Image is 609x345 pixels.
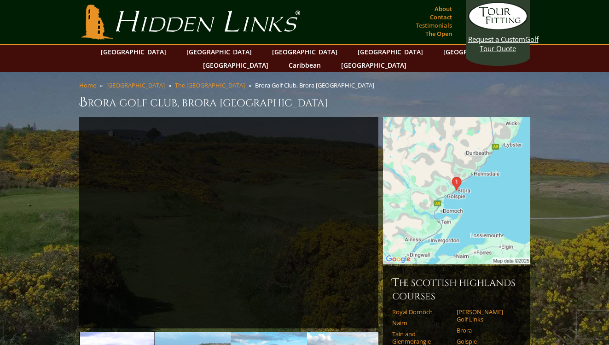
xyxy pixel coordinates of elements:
a: The Open [423,27,454,40]
a: [PERSON_NAME] Golf Links [457,308,515,323]
a: Golspie [457,338,515,345]
h1: Brora Golf Club, Brora [GEOGRAPHIC_DATA] [79,93,530,111]
a: About [432,2,454,15]
a: Nairn [392,319,451,327]
a: [GEOGRAPHIC_DATA] [106,81,165,89]
a: [GEOGRAPHIC_DATA] [267,45,342,58]
a: [GEOGRAPHIC_DATA] [198,58,273,72]
a: Brora [457,327,515,334]
a: [GEOGRAPHIC_DATA] [182,45,256,58]
a: Contact [428,11,454,23]
a: [GEOGRAPHIC_DATA] [96,45,171,58]
a: [GEOGRAPHIC_DATA] [336,58,411,72]
a: Caribbean [284,58,325,72]
li: Brora Golf Club, Brora [GEOGRAPHIC_DATA] [255,81,378,89]
a: Request a CustomGolf Tour Quote [468,2,528,53]
a: Testimonials [413,19,454,32]
a: Royal Dornoch [392,308,451,316]
span: Request a Custom [468,35,525,44]
h6: The Scottish Highlands Courses [392,275,521,303]
img: Google Map of 43 Golf Rd, Brora KW9 6QS, United Kingdom [383,117,530,264]
a: Home [79,81,96,89]
a: The [GEOGRAPHIC_DATA] [175,81,245,89]
a: [GEOGRAPHIC_DATA] [353,45,428,58]
a: [GEOGRAPHIC_DATA] [439,45,513,58]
